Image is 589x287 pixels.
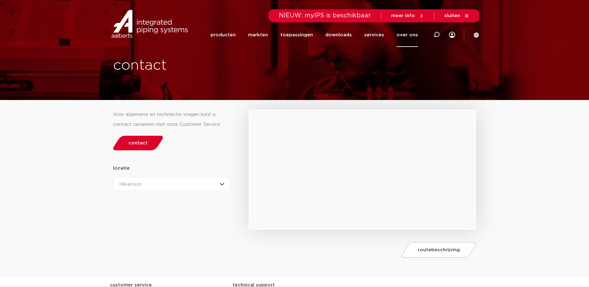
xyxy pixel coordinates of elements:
[129,141,147,145] span: contact
[113,56,317,75] h1: contact
[444,13,469,19] a: sluiten
[211,23,418,47] nav: Menu
[364,23,384,47] a: services
[113,110,230,130] div: Voor algemene en technische vragen kunt u contact opnemen met onze Customer Service
[111,136,165,150] a: contact
[279,12,371,19] span: NIEUW: myIPS is beschikbaar
[325,23,352,47] a: downloads
[444,13,460,18] span: sluiten
[400,242,478,258] a: routebeschrijving
[418,248,460,252] span: routebeschrijving
[113,166,130,171] strong: locatie
[280,23,313,47] a: toepassingen
[120,182,142,187] span: Hilversum
[391,13,415,18] span: meer info
[396,23,418,47] a: over ons
[449,22,455,47] div: my IPS
[391,13,424,19] a: meer info
[248,23,268,47] a: markten
[211,23,236,47] a: producten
